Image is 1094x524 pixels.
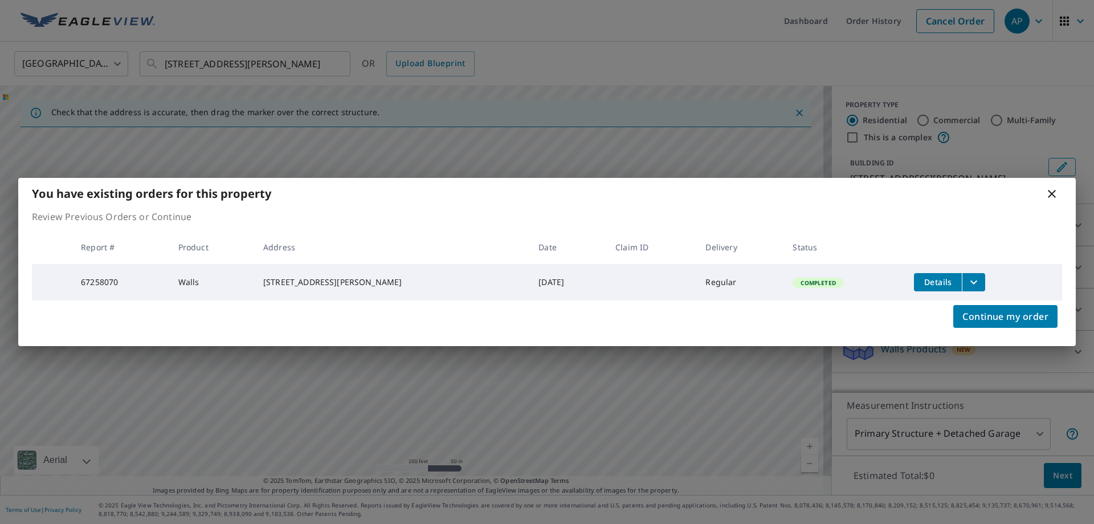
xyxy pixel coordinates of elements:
[914,273,962,291] button: detailsBtn-67258070
[32,210,1062,224] p: Review Previous Orders or Continue
[263,277,520,288] div: [STREET_ADDRESS][PERSON_NAME]
[254,230,529,264] th: Address
[953,305,1058,328] button: Continue my order
[529,264,606,300] td: [DATE]
[72,230,169,264] th: Report #
[72,264,169,300] td: 67258070
[169,264,254,300] td: Walls
[606,230,696,264] th: Claim ID
[962,273,985,291] button: filesDropdownBtn-67258070
[169,230,254,264] th: Product
[783,230,905,264] th: Status
[529,230,606,264] th: Date
[32,186,271,201] b: You have existing orders for this property
[921,277,955,287] span: Details
[794,279,842,287] span: Completed
[962,308,1048,324] span: Continue my order
[696,230,783,264] th: Delivery
[696,264,783,300] td: Regular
